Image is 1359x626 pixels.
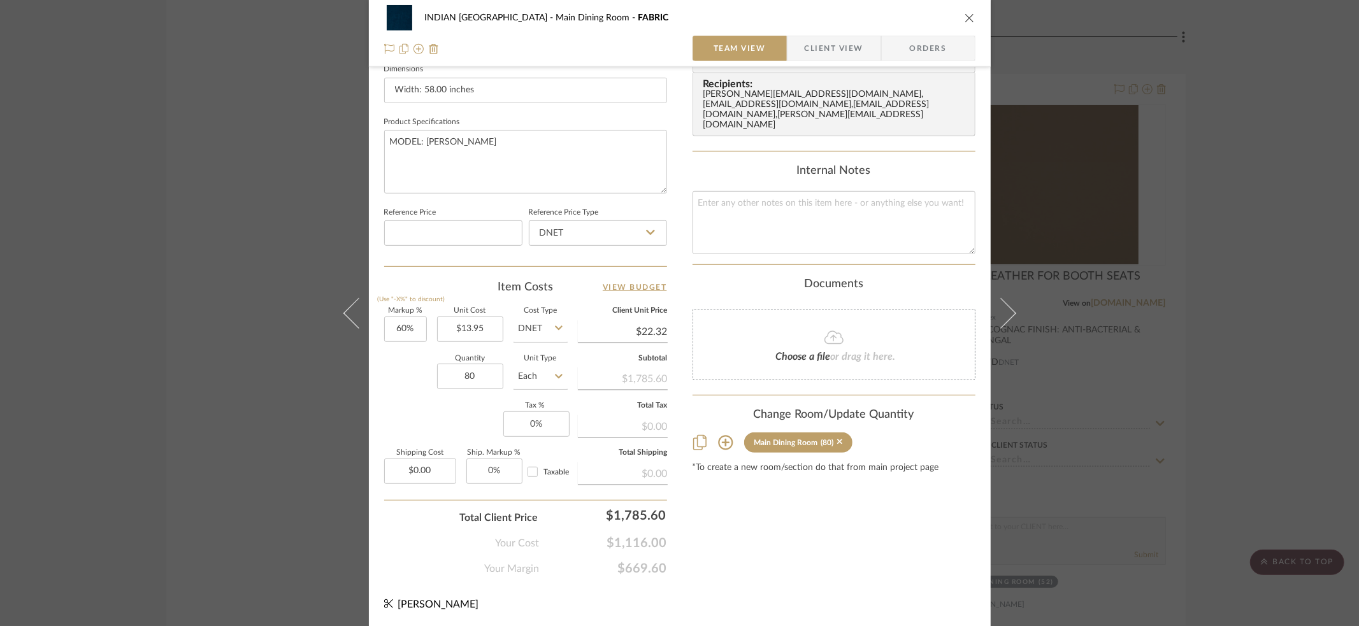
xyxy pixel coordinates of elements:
label: Reference Price [384,210,436,216]
img: Remove from project [429,44,439,54]
div: $1,785.60 [578,366,668,389]
span: FABRIC [638,13,669,22]
span: Total Client Price [460,510,538,525]
img: e5a42c76-d29d-4b5c-9557-b38d55f41b90_48x40.jpg [384,5,415,31]
div: [PERSON_NAME][EMAIL_ADDRESS][DOMAIN_NAME] , [EMAIL_ADDRESS][DOMAIN_NAME] , [EMAIL_ADDRESS][DOMAIN... [703,90,970,131]
div: Internal Notes [693,164,975,178]
div: $0.00 [578,461,668,484]
span: Team View [714,36,766,61]
label: Markup % [384,308,427,314]
span: Your Margin [485,561,540,576]
label: Tax % [503,402,568,409]
span: Orders [896,36,961,61]
label: Total Shipping [578,450,668,456]
label: Client Unit Price [578,308,668,314]
input: Enter the dimensions of this item [384,78,667,103]
label: Subtotal [578,355,668,362]
label: Unit Cost [437,308,503,314]
span: Recipients: [703,78,970,90]
div: Main Dining Room [754,438,818,447]
span: Main Dining Room [556,13,638,22]
span: Choose a file [776,352,831,362]
span: $1,116.00 [540,536,667,551]
label: Shipping Cost [384,450,456,456]
span: INDIAN [GEOGRAPHIC_DATA] [425,13,556,22]
span: Taxable [544,468,570,476]
label: Cost Type [514,308,568,314]
a: View Budget [603,280,667,295]
label: Dimensions [384,66,424,73]
div: Item Costs [384,280,667,295]
div: Change Room/Update Quantity [693,408,975,422]
label: Unit Type [514,355,568,362]
label: Quantity [437,355,503,362]
div: (80) [821,438,834,447]
label: Ship. Markup % [466,450,522,456]
label: Reference Price Type [529,210,599,216]
div: *To create a new room/section do that from main project page [693,463,975,473]
button: close [964,12,975,24]
label: Total Tax [578,402,668,409]
span: Client View [805,36,863,61]
span: Your Cost [496,536,540,551]
div: $0.00 [578,414,668,437]
div: $1,785.60 [545,502,672,528]
label: Product Specifications [384,119,460,125]
span: $669.60 [540,561,667,576]
span: [PERSON_NAME] [398,599,479,609]
div: Documents [693,278,975,292]
span: or drag it here. [831,352,896,362]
